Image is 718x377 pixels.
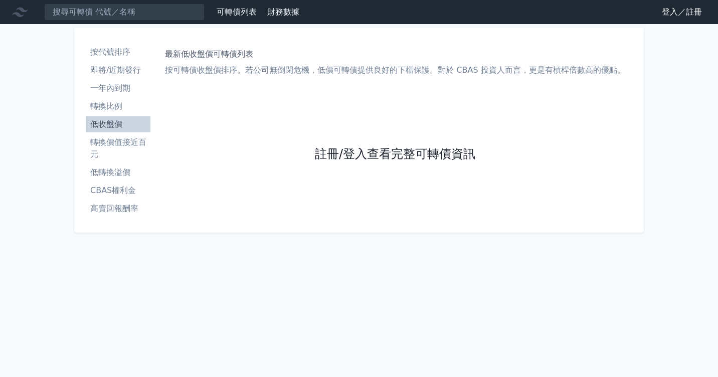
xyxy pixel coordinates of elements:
li: 一年內到期 [86,82,150,94]
h1: 最新低收盤價可轉債列表 [165,48,625,60]
a: 轉換比例 [86,98,150,114]
p: 按可轉債收盤價排序。若公司無倒閉危機，低價可轉債提供良好的下檔保護。對於 CBAS 投資人而言，更是有槓桿倍數高的優點。 [165,64,625,76]
a: 註冊/登入查看完整可轉債資訊 [315,146,475,162]
a: 低收盤價 [86,116,150,132]
li: 高賣回報酬率 [86,203,150,215]
li: CBAS權利金 [86,184,150,197]
a: 低轉換溢價 [86,164,150,180]
li: 低收盤價 [86,118,150,130]
a: 按代號排序 [86,44,150,60]
input: 搜尋可轉債 代號／名稱 [44,4,205,21]
a: 一年內到期 [86,80,150,96]
li: 低轉換溢價 [86,166,150,178]
li: 即將/近期發行 [86,64,150,76]
a: 即將/近期發行 [86,62,150,78]
a: 財務數據 [267,7,299,17]
a: 高賣回報酬率 [86,201,150,217]
a: 登入／註冊 [654,4,710,20]
li: 按代號排序 [86,46,150,58]
li: 轉換價值接近百元 [86,136,150,160]
a: 轉換價值接近百元 [86,134,150,162]
a: CBAS權利金 [86,182,150,199]
a: 可轉債列表 [217,7,257,17]
li: 轉換比例 [86,100,150,112]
